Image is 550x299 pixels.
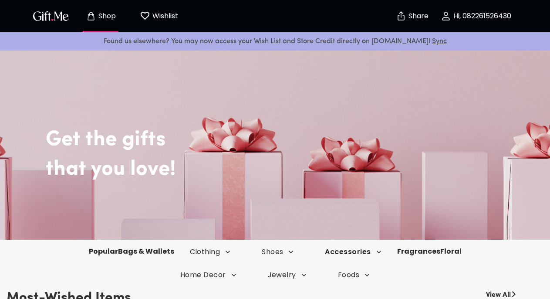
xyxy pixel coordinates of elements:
[7,36,543,47] p: Found us elsewhere? You may now access your Wish List and Store Credit directly on [DOMAIN_NAME]!
[118,246,174,256] a: Bags & Wallets
[397,246,440,256] a: Fragrances
[150,10,178,22] p: Wishlist
[30,11,71,21] button: GiftMe Logo
[31,10,71,22] img: GiftMe Logo
[268,270,307,280] span: Jewelry
[338,270,370,280] span: Foods
[396,11,406,21] img: secure
[252,270,322,280] button: Jewelry
[96,13,116,20] p: Shop
[135,2,183,30] button: Wishlist page
[309,247,397,257] button: Accessories
[46,157,543,182] h2: that you love!
[89,246,118,256] a: Popular
[322,270,385,280] button: Foods
[174,247,246,257] button: Clothing
[440,246,462,256] a: Floral
[165,270,252,280] button: Home Decor
[406,13,429,20] p: Share
[432,38,447,45] a: Sync
[325,247,381,257] span: Accessories
[190,247,231,257] span: Clothing
[180,270,236,280] span: Home Decor
[432,2,520,30] button: Hi, 082261526430
[451,13,511,20] p: Hi, 082261526430
[262,247,294,257] span: Shoes
[77,2,125,30] button: Store page
[46,101,543,153] h2: Get the gifts
[246,247,309,257] button: Shoes
[397,1,427,31] button: Share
